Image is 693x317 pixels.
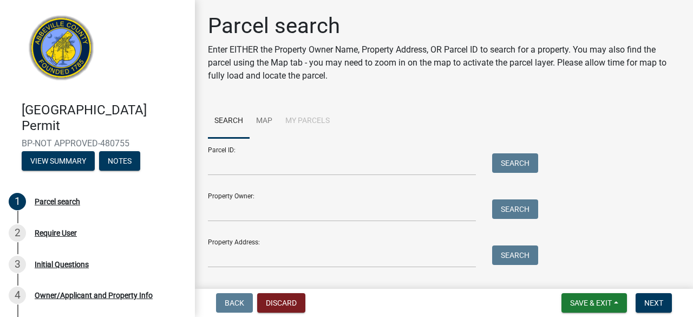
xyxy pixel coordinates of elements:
div: 1 [9,193,26,210]
button: Discard [257,293,305,313]
button: Save & Exit [561,293,627,313]
button: Search [492,199,538,219]
a: Map [250,104,279,139]
h4: [GEOGRAPHIC_DATA] Permit [22,102,186,134]
span: Next [644,299,663,307]
div: Owner/Applicant and Property Info [35,292,153,299]
div: 2 [9,224,26,242]
span: BP-NOT APPROVED-480755 [22,138,173,148]
button: Search [492,245,538,265]
button: Search [492,153,538,173]
button: Back [216,293,253,313]
h1: Parcel search [208,13,680,39]
div: 4 [9,287,26,304]
div: Require User [35,229,77,237]
wm-modal-confirm: Summary [22,157,95,166]
span: Save & Exit [570,299,612,307]
img: Abbeville County, South Carolina [22,11,101,91]
div: Parcel search [35,198,80,205]
span: Back [225,299,244,307]
wm-modal-confirm: Notes [99,157,140,166]
div: 3 [9,256,26,273]
button: View Summary [22,151,95,171]
button: Notes [99,151,140,171]
button: Next [636,293,672,313]
a: Search [208,104,250,139]
div: Initial Questions [35,261,89,268]
p: Enter EITHER the Property Owner Name, Property Address, OR Parcel ID to search for a property. Yo... [208,43,680,82]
